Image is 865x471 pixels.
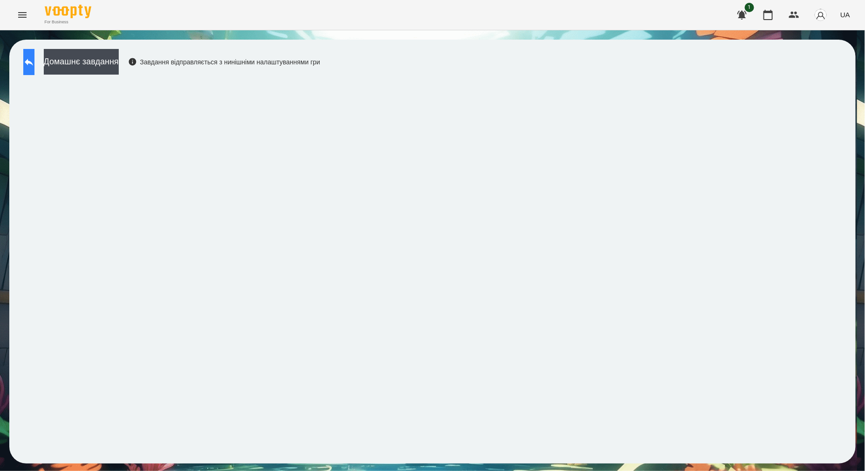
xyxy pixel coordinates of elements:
[814,8,827,21] img: avatar_s.png
[45,5,91,18] img: Voopty Logo
[745,3,754,12] span: 1
[45,19,91,25] span: For Business
[44,49,119,75] button: Домашнє завдання
[128,57,320,67] div: Завдання відправляється з нинішніми налаштуваннями гри
[840,10,850,20] span: UA
[11,4,34,26] button: Menu
[837,6,854,23] button: UA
